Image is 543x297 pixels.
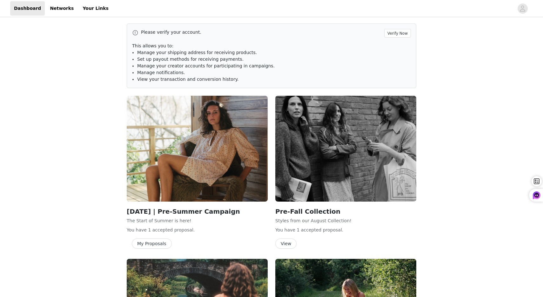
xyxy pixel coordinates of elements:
h2: Pre-Fall Collection [275,207,416,216]
span: Set up payout methods for receiving payments. [137,57,244,62]
span: View your transaction and conversion history. [137,77,238,82]
h2: [DATE] | Pre-Summer Campaign [127,207,268,216]
span: Manage notifications. [137,70,185,75]
p: You have 1 accepted proposal . [275,227,416,233]
img: Christy Dawn [275,96,416,202]
a: Dashboard [10,1,45,16]
p: You have 1 accepted proposal . [127,227,268,233]
div: avatar [520,3,526,14]
img: Christy Dawn [127,96,268,202]
span: Manage your creator accounts for participating in campaigns. [137,63,275,68]
p: Styles from our August Collection! [275,218,416,224]
a: Networks [46,1,77,16]
p: Please verify your account. [141,29,382,36]
p: This allows you to: [132,43,411,49]
a: Your Links [79,1,112,16]
button: View [275,238,297,249]
p: The Start of Summer is here! [127,218,268,224]
a: View [275,241,297,246]
button: My Proposals [132,238,172,249]
span: Manage your shipping address for receiving products. [137,50,257,55]
button: Verify Now [384,29,411,38]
